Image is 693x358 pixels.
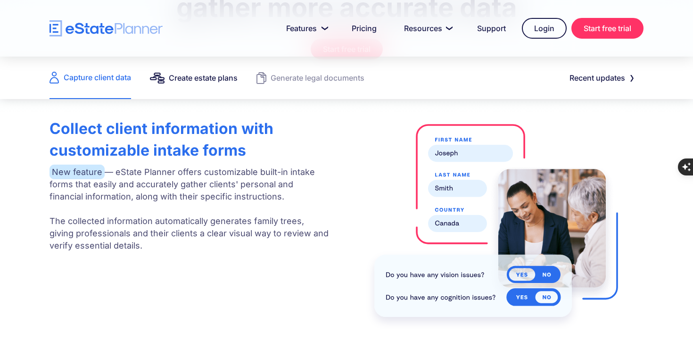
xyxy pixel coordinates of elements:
a: Support [466,19,517,38]
strong: Collect client information with customizable intake forms [49,119,273,159]
a: home [49,20,163,37]
a: Pricing [340,19,388,38]
div: Generate legal documents [271,71,364,84]
div: Create estate plans [169,71,238,84]
a: Create estate plans [150,57,238,99]
img: estate lawyers doing their client intake [363,113,629,329]
p: — eState Planner offers customizable built-in intake forms that easily and accurately gather clie... [49,166,329,252]
a: Resources [393,19,461,38]
a: Capture client data [49,57,131,99]
a: Features [275,19,336,38]
div: Capture client data [64,71,131,84]
div: Recent updates [569,71,625,84]
a: Recent updates [558,68,643,87]
a: Start free trial [571,18,643,39]
span: New feature [49,165,105,179]
a: Login [522,18,567,39]
a: Generate legal documents [256,57,364,99]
